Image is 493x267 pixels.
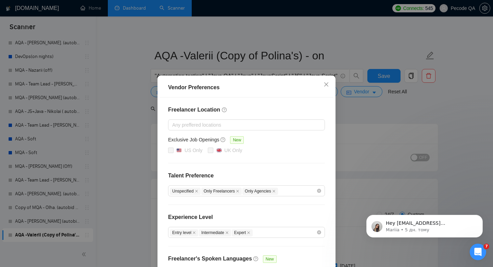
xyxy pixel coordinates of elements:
[317,230,321,234] span: close-circle
[30,26,118,33] p: Message from Mariia, sent 5 дн. тому
[199,229,231,236] span: Intermediate
[168,106,325,114] h4: Freelancer Location
[168,83,325,92] div: Vendor Preferences
[224,147,242,154] div: UK Only
[230,136,244,144] span: New
[484,244,489,249] span: 7
[263,255,277,263] span: New
[185,147,202,154] div: US Only
[220,137,226,142] span: question-circle
[168,136,219,143] h5: Exclusive Job Openings
[232,229,253,236] span: Expert
[168,172,325,180] h4: Talent Preference
[225,231,229,234] span: close
[217,148,222,153] img: 🇬🇧
[201,188,242,195] span: Only Freelancers
[470,244,486,260] iframe: Intercom live chat
[253,256,259,262] span: question-circle
[272,189,276,193] span: close
[195,189,198,193] span: close
[170,188,201,195] span: Unspecified
[192,231,196,234] span: close
[317,189,321,193] span: close-circle
[317,76,336,94] button: Close
[356,200,493,248] iframe: Intercom notifications повідомлення
[236,189,239,193] span: close
[170,229,198,236] span: Entry level
[324,82,329,87] span: close
[30,20,118,114] span: Hey [EMAIL_ADDRESS][DOMAIN_NAME], Looks like your Upwork agency Pecode ran out of connects. We re...
[168,255,252,263] h4: Freelancer's Spoken Languages
[242,188,278,195] span: Only Agencies
[222,107,227,113] span: question-circle
[168,213,213,221] h4: Experience Level
[177,148,181,153] img: 🇺🇸
[247,231,250,234] span: close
